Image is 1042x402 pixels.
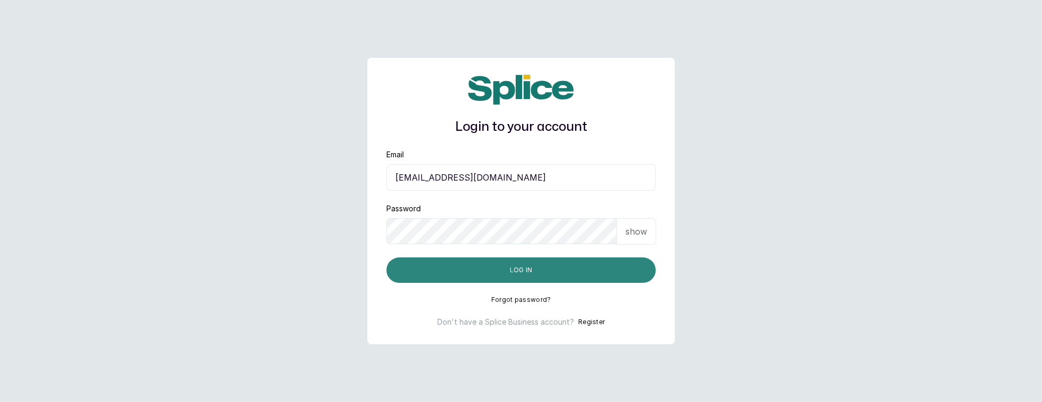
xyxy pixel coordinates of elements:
[386,257,656,283] button: Log in
[437,317,574,327] p: Don't have a Splice Business account?
[625,225,647,238] p: show
[491,296,551,304] button: Forgot password?
[386,164,656,191] input: email@acme.com
[386,203,421,214] label: Password
[578,317,605,327] button: Register
[386,118,656,137] h1: Login to your account
[386,149,404,160] label: Email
